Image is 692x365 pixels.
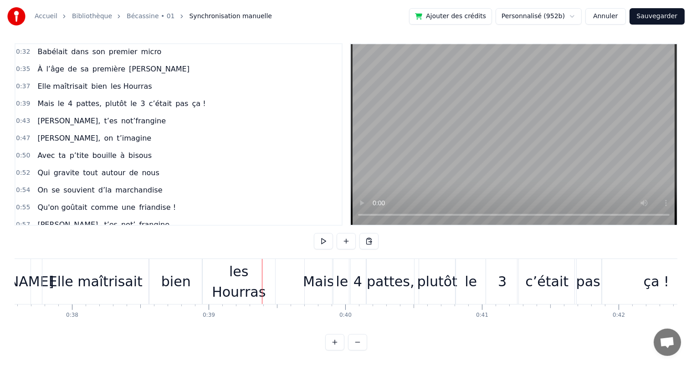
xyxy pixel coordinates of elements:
[51,185,61,195] span: se
[103,219,118,230] span: t’es
[66,312,78,319] div: 0:38
[16,99,30,108] span: 0:39
[114,185,163,195] span: marchandise
[45,64,65,74] span: l’âge
[585,8,625,25] button: Annuler
[35,12,57,21] a: Accueil
[67,64,78,74] span: de
[16,168,30,177] span: 0:52
[139,98,146,109] span: 3
[339,312,352,319] div: 0:40
[104,98,128,109] span: plutôt
[119,150,126,161] span: à
[70,46,89,57] span: dans
[103,133,114,143] span: on
[69,150,90,161] span: p’tite
[75,98,103,109] span: pattes,
[72,12,112,21] a: Bibliothèque
[36,167,51,178] span: Qui
[654,329,681,356] div: Ouvrir le chat
[16,186,30,195] span: 0:54
[16,117,30,126] span: 0:43
[409,8,492,25] button: Ajouter des crédits
[36,116,101,126] span: [PERSON_NAME],
[644,271,669,292] div: ça !
[128,150,153,161] span: bisous
[121,202,136,213] span: une
[128,64,190,74] span: [PERSON_NAME]
[16,203,30,212] span: 0:55
[36,81,88,91] span: Elle maîtrisait
[336,271,348,292] div: le
[303,271,334,292] div: Mais
[58,150,67,161] span: ta
[36,133,101,143] span: [PERSON_NAME],
[120,219,136,230] span: not’
[174,98,189,109] span: pas
[36,64,43,74] span: À
[16,151,30,160] span: 0:50
[354,271,362,292] div: 4
[97,185,113,195] span: d’la
[36,150,56,161] span: Avec
[36,46,68,57] span: Babélait
[90,81,108,91] span: bien
[67,98,73,109] span: 4
[202,261,275,302] div: les Hourras
[127,12,174,21] a: Bécassine • 01
[630,8,685,25] button: Sauvegarder
[108,46,138,57] span: premier
[191,98,207,109] span: ça !
[138,219,170,230] span: frangine
[141,167,160,178] span: nous
[90,202,119,213] span: comme
[35,12,272,21] nav: breadcrumb
[138,202,177,213] span: friandise !
[80,64,90,74] span: sa
[36,219,101,230] span: [PERSON_NAME],
[465,271,477,292] div: le
[103,116,118,126] span: t’es
[140,46,163,57] span: micro
[203,312,215,319] div: 0:39
[161,271,191,292] div: bien
[36,98,55,109] span: Mais
[16,220,30,229] span: 0:57
[82,167,98,178] span: tout
[498,271,507,292] div: 3
[417,271,457,292] div: plutôt
[476,312,488,319] div: 0:41
[36,202,88,213] span: Qu'on goûtait
[16,82,30,91] span: 0:37
[92,64,126,74] span: première
[101,167,127,178] span: autour
[525,271,569,292] div: c’était
[116,133,152,143] span: t’imagine
[57,98,65,109] span: le
[148,98,173,109] span: c’était
[92,46,106,57] span: son
[49,271,143,292] div: Elle maîtrisait
[576,271,600,292] div: pas
[62,185,95,195] span: souvient
[53,167,81,178] span: gravite
[190,12,272,21] span: Synchronisation manuelle
[613,312,625,319] div: 0:42
[110,81,153,91] span: les Hourras
[16,65,30,74] span: 0:35
[36,185,49,195] span: On
[16,134,30,143] span: 0:47
[7,7,26,25] img: youka
[120,116,167,126] span: not’frangine
[128,167,139,178] span: de
[367,271,415,292] div: pattes,
[92,150,118,161] span: bouille
[129,98,138,109] span: le
[16,47,30,56] span: 0:32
